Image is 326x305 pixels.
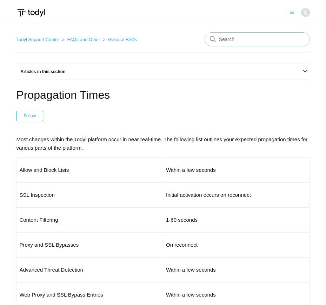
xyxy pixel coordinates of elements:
[16,37,60,42] li: Todyl Support Center
[163,258,310,283] td: Within a few seconds
[16,86,310,103] h1: Propagation Times
[166,166,307,174] p: Within a few seconds
[108,37,137,42] a: General FAQs
[19,291,160,299] p: Web Proxy and SSL Bypass Entries
[205,32,310,46] input: Search
[67,37,100,42] a: FAQs and Other
[16,6,46,19] img: Todyl Support Center Help Center home page
[290,9,294,15] button: Toggle navigation menu
[16,69,65,74] span: Articles in this section
[16,111,43,121] button: Follow Article
[163,208,310,233] td: 1-60 seconds
[163,233,310,258] td: On reconnect
[16,135,310,152] p: Most changes within the Todyl platform occur in near real-time. The following list outlines your ...
[16,158,163,183] td: Allow and Block Lists
[19,266,160,274] p: Advanced Threat Detection
[60,37,101,42] li: FAQs and Other
[16,37,59,42] a: Todyl Support Center
[101,37,137,42] li: General FAQs
[19,241,160,249] p: Proxy and SSL Bypasses
[19,216,160,224] p: Content Filtering
[163,183,310,208] td: Initial activation occurs on reconnect
[19,191,160,199] p: SSL Inspection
